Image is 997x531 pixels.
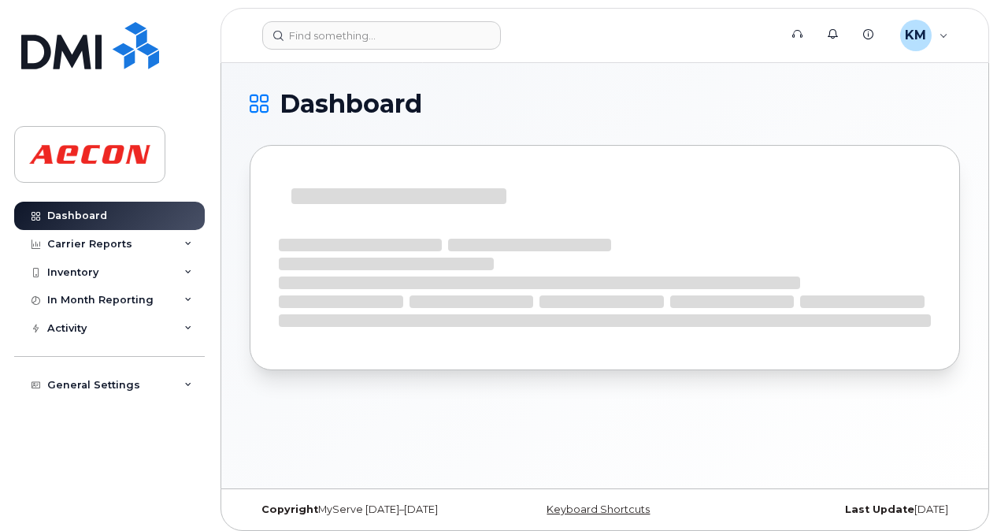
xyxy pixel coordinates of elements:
[845,503,914,515] strong: Last Update
[250,503,487,516] div: MyServe [DATE]–[DATE]
[280,92,422,116] span: Dashboard
[723,503,960,516] div: [DATE]
[261,503,318,515] strong: Copyright
[547,503,650,515] a: Keyboard Shortcuts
